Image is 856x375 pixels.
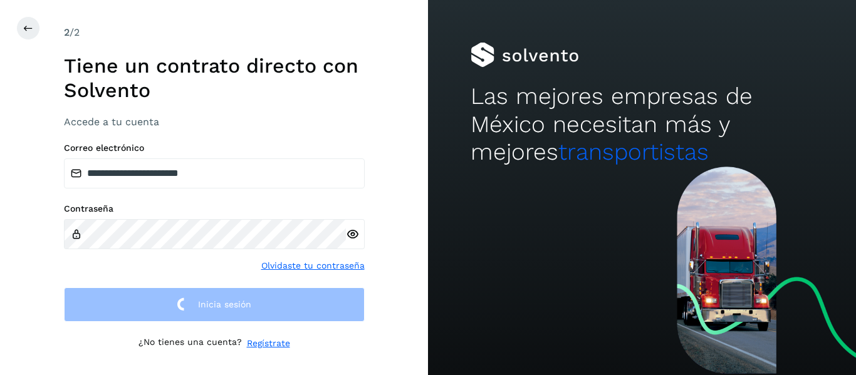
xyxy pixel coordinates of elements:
span: transportistas [558,138,709,165]
button: Inicia sesión [64,287,365,322]
h2: Las mejores empresas de México necesitan más y mejores [471,83,813,166]
label: Contraseña [64,203,365,214]
span: Inicia sesión [198,300,251,309]
a: Regístrate [247,337,290,350]
p: ¿No tienes una cuenta? [138,337,242,350]
h1: Tiene un contrato directo con Solvento [64,54,365,102]
a: Olvidaste tu contraseña [261,259,365,272]
h3: Accede a tu cuenta [64,116,365,128]
label: Correo electrónico [64,143,365,153]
